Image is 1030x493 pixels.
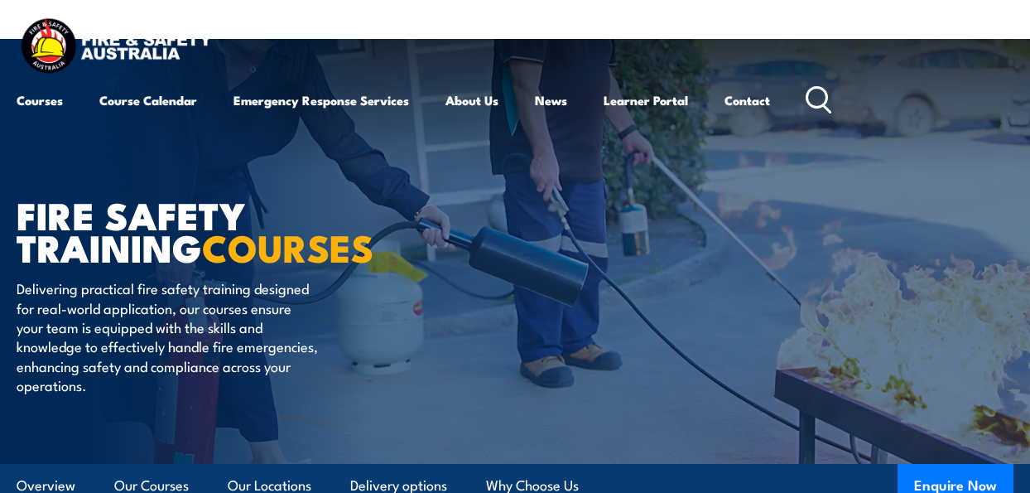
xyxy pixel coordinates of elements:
a: Contact [724,80,770,120]
p: Delivering practical fire safety training designed for real-world application, our courses ensure... [17,278,319,394]
a: Emergency Response Services [233,80,409,120]
a: About Us [445,80,498,120]
a: News [535,80,567,120]
a: Course Calendar [99,80,197,120]
h1: FIRE SAFETY TRAINING [17,198,426,263]
strong: COURSES [202,218,373,275]
a: Learner Portal [604,80,688,120]
a: Courses [17,80,63,120]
